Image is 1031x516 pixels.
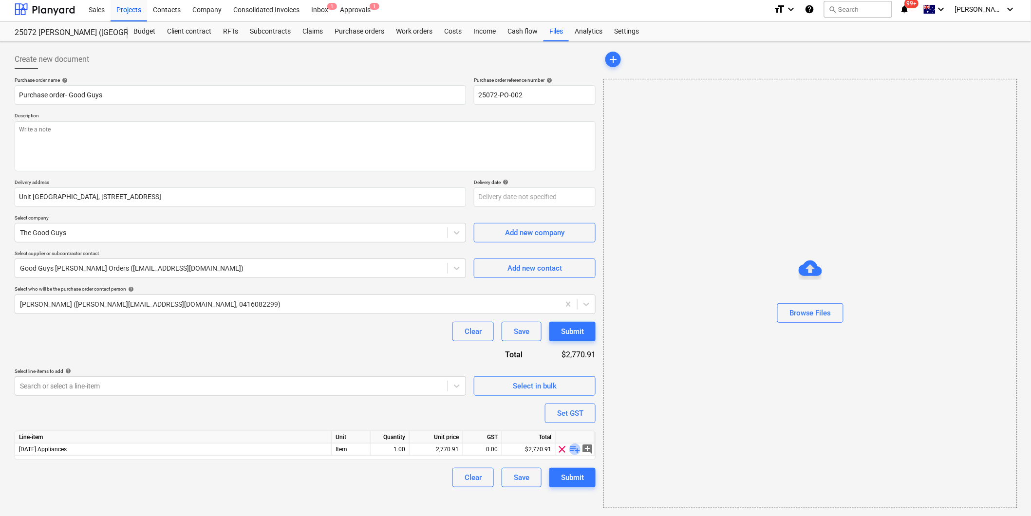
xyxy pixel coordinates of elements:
div: 2,770.91 [413,443,459,456]
a: Purchase orders [329,22,390,41]
button: Clear [452,322,494,341]
i: keyboard_arrow_down [936,3,947,15]
div: Browse Files [603,79,1017,508]
span: 1 [327,3,337,10]
div: Unit [332,431,371,443]
button: Clear [452,468,494,487]
span: add [607,54,619,65]
a: Cash flow [502,22,544,41]
span: help [126,286,134,292]
a: Income [468,22,502,41]
a: RFTs [217,22,244,41]
button: Search [824,1,892,18]
div: Clear [465,471,482,484]
div: Save [514,471,529,484]
div: 0.00 [467,443,498,456]
button: Add new contact [474,258,596,278]
i: keyboard_arrow_down [1005,3,1016,15]
input: Delivery date not specified [474,187,596,207]
div: Browse Files [789,307,831,319]
a: Analytics [569,22,608,41]
button: Browse Files [777,303,844,323]
div: Line-item [15,431,332,443]
span: 1 [370,3,379,10]
p: Delivery address [15,179,466,187]
span: help [63,368,71,374]
div: Clear [465,325,482,338]
button: Add new company [474,223,596,242]
a: Settings [608,22,645,41]
div: Unit price [410,431,463,443]
i: keyboard_arrow_down [785,3,797,15]
div: Item [332,443,371,456]
iframe: Chat Widget [982,469,1031,516]
div: Select in bulk [513,380,557,392]
p: Select supplier or subcontractor contact [15,250,466,258]
span: [PERSON_NAME] [955,5,1004,13]
span: add_comment [582,443,594,455]
div: Submit [561,471,584,484]
span: help [501,179,508,185]
span: help [544,77,552,83]
div: Purchase order reference number [474,77,596,83]
button: Submit [549,468,596,487]
a: Subcontracts [244,22,297,41]
i: Knowledge base [805,3,814,15]
span: playlist_add [569,443,581,455]
i: notifications [900,3,910,15]
p: Select company [15,215,466,223]
a: Client contract [161,22,217,41]
div: Add new contact [507,262,562,275]
span: search [828,5,836,13]
button: Save [502,468,542,487]
button: Set GST [545,404,596,423]
div: 1.00 [375,443,405,456]
div: Purchase order name [15,77,466,83]
a: Files [544,22,569,41]
span: Create new document [15,54,89,65]
div: Save [514,325,529,338]
div: 25072 [PERSON_NAME] ([GEOGRAPHIC_DATA] 327 CAT 4) [15,28,116,38]
i: format_size [773,3,785,15]
div: Submit [561,325,584,338]
span: 3.5.15 Appliances [19,446,67,453]
a: Costs [438,22,468,41]
div: Quantity [371,431,410,443]
div: Delivery date [474,179,596,185]
button: Select in bulk [474,376,596,396]
a: Work orders [390,22,438,41]
button: Save [502,322,542,341]
div: Set GST [557,407,583,420]
div: Total [502,431,556,443]
p: Description [15,112,596,121]
div: Select who will be the purchase order contact person [15,286,596,292]
input: Document name [15,85,466,105]
a: Budget [128,22,161,41]
div: $2,770.91 [502,443,556,456]
button: Submit [549,322,596,341]
div: Select line-items to add [15,368,466,374]
span: clear [557,443,568,455]
input: Delivery address [15,187,466,207]
div: $2,770.91 [538,349,596,360]
a: Claims [297,22,329,41]
span: help [60,77,68,83]
div: Total [469,349,538,360]
div: GST [463,431,502,443]
input: Order number [474,85,596,105]
div: Add new company [505,226,564,239]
